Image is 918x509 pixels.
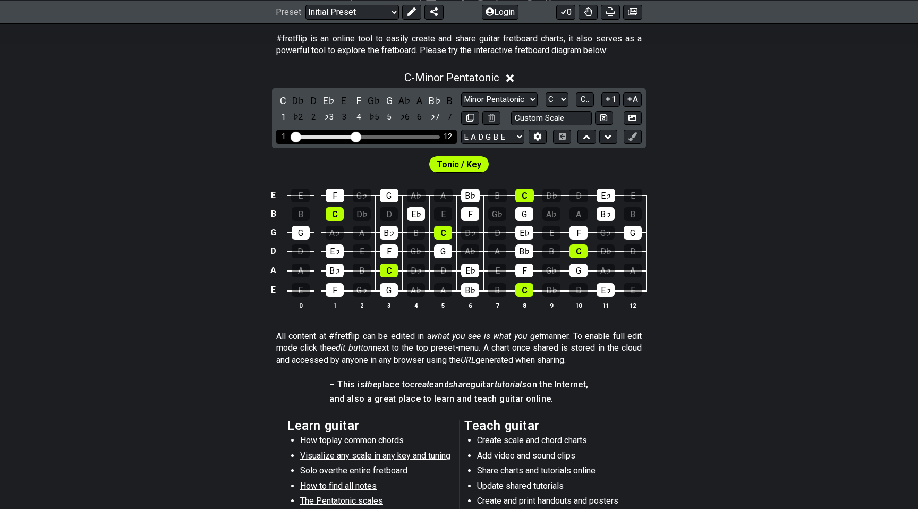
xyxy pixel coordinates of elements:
[477,450,628,465] li: Add video and sound clips
[434,283,452,297] div: A
[464,420,631,431] h2: Teach guitar
[597,207,615,221] div: B♭
[326,226,344,240] div: A♭
[326,244,344,258] div: E♭
[380,264,398,277] div: C
[624,283,642,297] div: E
[569,264,588,277] div: G
[461,355,475,365] em: URL
[434,226,452,240] div: C
[542,244,560,258] div: B
[380,226,398,240] div: B♭
[367,110,381,124] div: toggle scale degree
[488,207,506,221] div: G♭
[329,393,588,405] h4: and also a great place to learn and teach guitar online.
[410,379,433,389] em: create
[461,264,479,277] div: E♭
[367,94,381,108] div: toggle pitch class
[434,264,452,277] div: D
[331,343,372,353] em: edit button
[542,283,560,297] div: D♭
[569,283,588,297] div: D
[619,300,647,311] th: 12
[353,244,371,258] div: E
[287,420,454,431] h2: Learn guitar
[267,186,280,205] td: E
[267,280,280,300] td: E
[511,300,538,311] th: 8
[353,189,371,202] div: G♭
[495,379,527,389] em: tutorials
[407,244,425,258] div: G♭
[597,244,615,258] div: D♭
[434,244,452,258] div: G
[305,4,399,19] select: Preset
[579,4,598,19] button: Toggle Dexterity for all fretkits
[461,189,480,202] div: B♭
[282,132,286,141] div: 1
[292,226,310,240] div: G
[542,226,560,240] div: E
[599,130,617,144] button: Move down
[292,264,310,277] div: A
[623,4,642,19] button: Create image
[267,261,280,281] td: A
[307,110,320,124] div: toggle scale degree
[267,242,280,261] td: D
[407,207,425,221] div: E♭
[484,300,511,311] th: 7
[623,92,642,107] button: A
[597,226,615,240] div: G♭
[353,264,371,277] div: B
[326,283,344,297] div: F
[403,300,430,311] th: 4
[431,331,542,341] em: what you see is what you get
[300,496,383,506] span: The Pentatonic scales
[326,189,344,202] div: F
[397,110,411,124] div: toggle scale degree
[461,283,479,297] div: B♭
[300,481,377,491] span: How to find all notes
[597,264,615,277] div: A♭
[276,130,457,144] div: Visible fret range
[404,71,499,84] span: C - Minor Pentatonic
[601,4,620,19] button: Print
[477,435,628,449] li: Create scale and chord charts
[488,189,507,202] div: B
[424,4,444,19] button: Share Preset
[326,207,344,221] div: C
[581,95,589,104] span: C..
[267,223,280,242] td: G
[624,189,642,202] div: E
[352,94,366,108] div: toggle pitch class
[292,207,310,221] div: B
[515,283,533,297] div: C
[461,226,479,240] div: D♭
[380,244,398,258] div: F
[276,33,642,57] p: #fretflip is an online tool to easily create and share guitar fretboard charts, it also serves as...
[402,4,421,19] button: Edit Preset
[407,283,425,297] div: A♭
[428,94,441,108] div: toggle pitch class
[437,157,481,172] span: First enable full edit mode to edit
[348,300,376,311] th: 2
[477,465,628,480] li: Share charts and tutorials online
[477,480,628,495] li: Update shared tutorials
[565,300,592,311] th: 10
[430,300,457,311] th: 5
[553,130,571,144] button: Toggle horizontal chord view
[515,207,533,221] div: G
[461,130,524,144] select: Tuning
[407,264,425,277] div: D♭
[434,189,453,202] div: A
[457,300,484,311] th: 6
[624,111,642,125] button: Create Image
[595,111,613,125] button: Store user defined scale
[461,207,479,221] div: F
[624,244,642,258] div: D
[292,244,310,258] div: D
[337,94,351,108] div: toggle pitch class
[382,110,396,124] div: toggle scale degree
[276,330,642,366] p: All content at #fretflip can be edited in a manner. To enable full edit mode click the next to th...
[322,94,336,108] div: toggle pitch class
